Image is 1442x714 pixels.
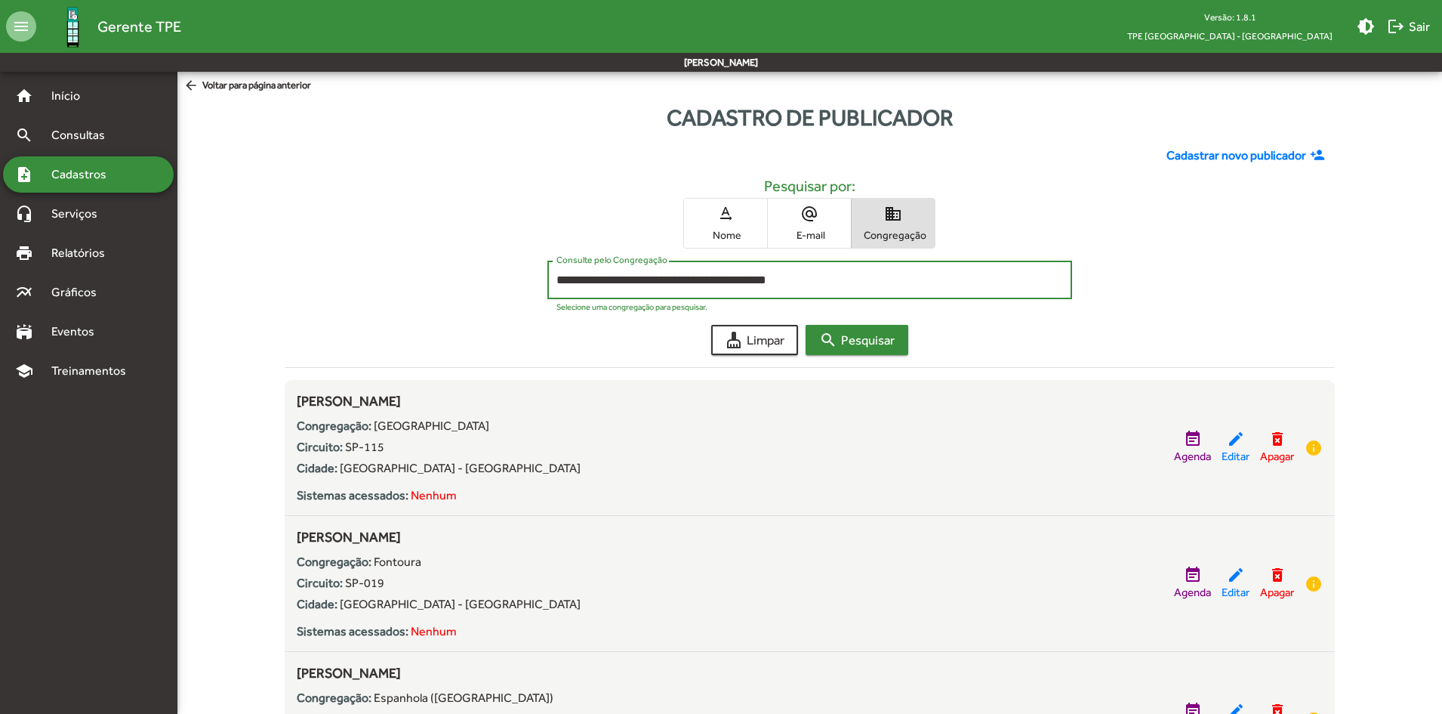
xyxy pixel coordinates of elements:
mat-icon: cleaning_services [725,331,743,349]
span: Início [42,87,102,105]
span: [PERSON_NAME] [297,393,401,409]
strong: Sistemas acessados: [297,624,408,638]
span: Congregação [855,228,931,242]
mat-icon: edit [1227,566,1245,584]
mat-icon: brightness_medium [1357,17,1375,36]
mat-icon: info [1305,439,1323,457]
mat-icon: home [15,87,33,105]
span: Gráficos [42,283,117,301]
span: Nenhum [411,488,457,502]
span: Voltar para página anterior [183,78,311,94]
mat-icon: info [1305,575,1323,593]
span: Nenhum [411,624,457,638]
mat-icon: print [15,244,33,262]
button: Sair [1381,13,1436,40]
span: Pesquisar [819,326,895,354]
span: [PERSON_NAME] [297,665,401,681]
span: Apagar [1260,584,1294,601]
span: Fontoura [374,555,421,569]
strong: Congregação: [297,555,371,569]
mat-icon: stadium [15,323,33,341]
mat-icon: search [819,331,837,349]
span: Cadastrar novo publicador [1166,147,1306,165]
button: Limpar [711,325,798,355]
mat-icon: text_rotation_none [716,205,735,223]
strong: Sistemas acessados: [297,488,408,502]
span: Agenda [1174,448,1211,465]
mat-icon: note_add [15,165,33,184]
button: Congregação [852,199,935,248]
strong: Circuito: [297,576,343,590]
span: Limpar [725,326,784,354]
mat-icon: delete_forever [1268,566,1286,584]
span: Serviços [42,205,118,223]
span: Gerente TPE [97,14,181,39]
div: Versão: 1.8.1 [1115,8,1345,26]
span: Cadastros [42,165,126,184]
mat-icon: multiline_chart [15,283,33,301]
mat-icon: domain [884,205,902,223]
span: [PERSON_NAME] [297,529,401,545]
mat-icon: school [15,362,33,380]
strong: Cidade: [297,461,337,475]
span: Treinamentos [42,362,144,380]
span: [GEOGRAPHIC_DATA] [374,419,489,433]
mat-icon: edit [1227,430,1245,448]
mat-icon: person_add [1310,147,1329,164]
span: Sair [1387,13,1430,40]
span: Nome [688,228,763,242]
span: Espanhola ([GEOGRAPHIC_DATA]) [374,691,553,705]
span: TPE [GEOGRAPHIC_DATA] - [GEOGRAPHIC_DATA] [1115,26,1345,45]
span: [GEOGRAPHIC_DATA] - [GEOGRAPHIC_DATA] [340,597,581,611]
strong: Circuito: [297,440,343,454]
mat-icon: alternate_email [800,205,818,223]
mat-icon: event_note [1184,566,1202,584]
span: Relatórios [42,244,125,262]
mat-icon: delete_forever [1268,430,1286,448]
mat-icon: headset_mic [15,205,33,223]
span: Consultas [42,126,125,144]
span: Apagar [1260,448,1294,465]
span: Editar [1222,448,1249,465]
mat-icon: search [15,126,33,144]
mat-icon: logout [1387,17,1405,36]
button: Pesquisar [806,325,908,355]
strong: Congregação: [297,691,371,705]
span: SP-115 [345,440,384,454]
button: Nome [684,199,767,248]
h5: Pesquisar por: [297,177,1323,195]
span: Editar [1222,584,1249,601]
button: E-mail [768,199,851,248]
mat-icon: event_note [1184,430,1202,448]
strong: Congregação: [297,419,371,433]
mat-hint: Selecione uma congregação para pesquisar. [556,302,707,311]
span: SP-019 [345,576,384,590]
span: Agenda [1174,584,1211,601]
span: [GEOGRAPHIC_DATA] - [GEOGRAPHIC_DATA] [340,461,581,475]
div: Cadastro de publicador [177,100,1442,134]
mat-icon: menu [6,11,36,42]
span: Eventos [42,323,115,341]
strong: Cidade: [297,597,337,611]
mat-icon: arrow_back [183,78,202,94]
span: E-mail [772,228,847,242]
a: Gerente TPE [36,2,181,51]
img: Logo [48,2,97,51]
